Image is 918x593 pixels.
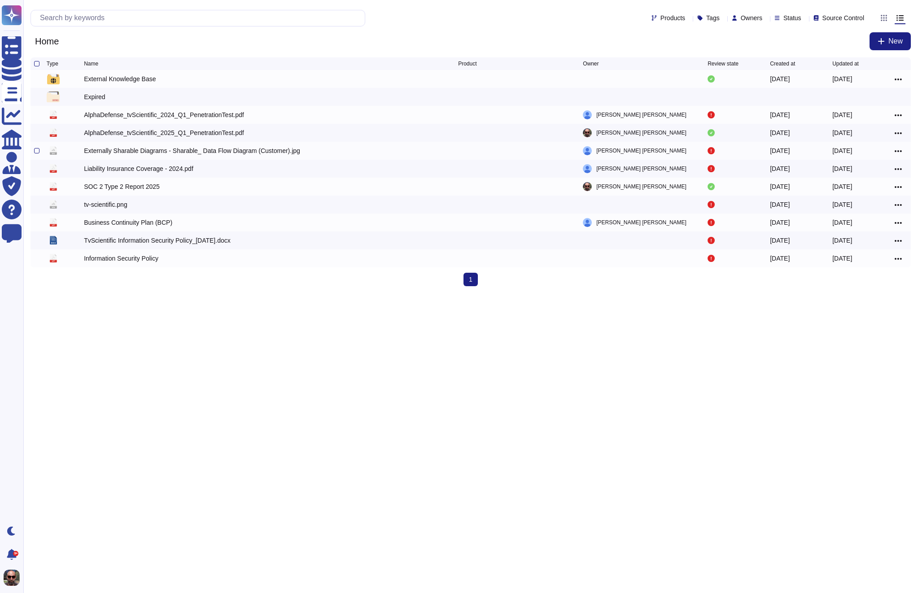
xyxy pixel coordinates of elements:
[832,200,852,209] div: [DATE]
[47,61,58,66] span: Type
[596,110,686,119] span: [PERSON_NAME] [PERSON_NAME]
[2,568,26,588] button: user
[832,128,852,137] div: [DATE]
[832,218,852,227] div: [DATE]
[832,182,852,191] div: [DATE]
[13,551,18,556] div: 9+
[706,15,720,21] span: Tags
[583,146,592,155] img: user
[583,182,592,191] img: user
[783,15,801,21] span: Status
[84,200,127,209] div: tv-scientific.png
[4,570,20,586] img: user
[583,128,592,137] img: user
[596,182,686,191] span: [PERSON_NAME] [PERSON_NAME]
[84,61,98,66] span: Name
[583,110,592,119] img: user
[84,182,160,191] div: SOC 2 Type 2 Report 2025
[770,200,790,209] div: [DATE]
[458,61,476,66] span: Product
[84,146,300,155] div: Externally Sharable Diagrams - Sharable_ Data Flow Diagram (Customer).jpg
[832,254,852,263] div: [DATE]
[870,32,911,50] button: New
[47,74,60,84] img: folder
[770,146,790,155] div: [DATE]
[660,15,685,21] span: Products
[770,110,790,119] div: [DATE]
[583,164,592,173] img: user
[463,273,478,286] span: 1
[84,164,193,173] div: Liability Insurance Coverage - 2024.pdf
[888,38,903,45] span: New
[47,92,60,102] img: folder
[770,218,790,227] div: [DATE]
[35,10,365,26] input: Search by keywords
[832,164,852,173] div: [DATE]
[741,15,762,21] span: Owners
[596,218,686,227] span: [PERSON_NAME] [PERSON_NAME]
[770,74,790,83] div: [DATE]
[832,61,859,66] span: Updated at
[583,61,599,66] span: Owner
[832,74,852,83] div: [DATE]
[770,254,790,263] div: [DATE]
[596,146,686,155] span: [PERSON_NAME] [PERSON_NAME]
[596,128,686,137] span: [PERSON_NAME] [PERSON_NAME]
[832,146,852,155] div: [DATE]
[770,236,790,245] div: [DATE]
[770,164,790,173] div: [DATE]
[596,164,686,173] span: [PERSON_NAME] [PERSON_NAME]
[770,182,790,191] div: [DATE]
[832,110,852,119] div: [DATE]
[770,61,795,66] span: Created at
[832,236,852,245] div: [DATE]
[770,128,790,137] div: [DATE]
[31,35,63,48] span: Home
[84,92,105,101] div: Expired
[84,236,231,245] div: TvScientific Information Security Policy_[DATE].docx
[583,218,592,227] img: user
[708,61,739,66] span: Review state
[84,254,158,263] div: Information Security Policy
[84,110,244,119] div: AlphaDefense_tvScientific_2024_Q1_PenetrationTest.pdf
[84,74,156,83] div: External Knowledge Base
[84,218,172,227] div: Business Continuity Plan (BCP)
[84,128,244,137] div: AlphaDefense_tvScientific_2025_Q1_PenetrationTest.pdf
[822,15,864,21] span: Source Control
